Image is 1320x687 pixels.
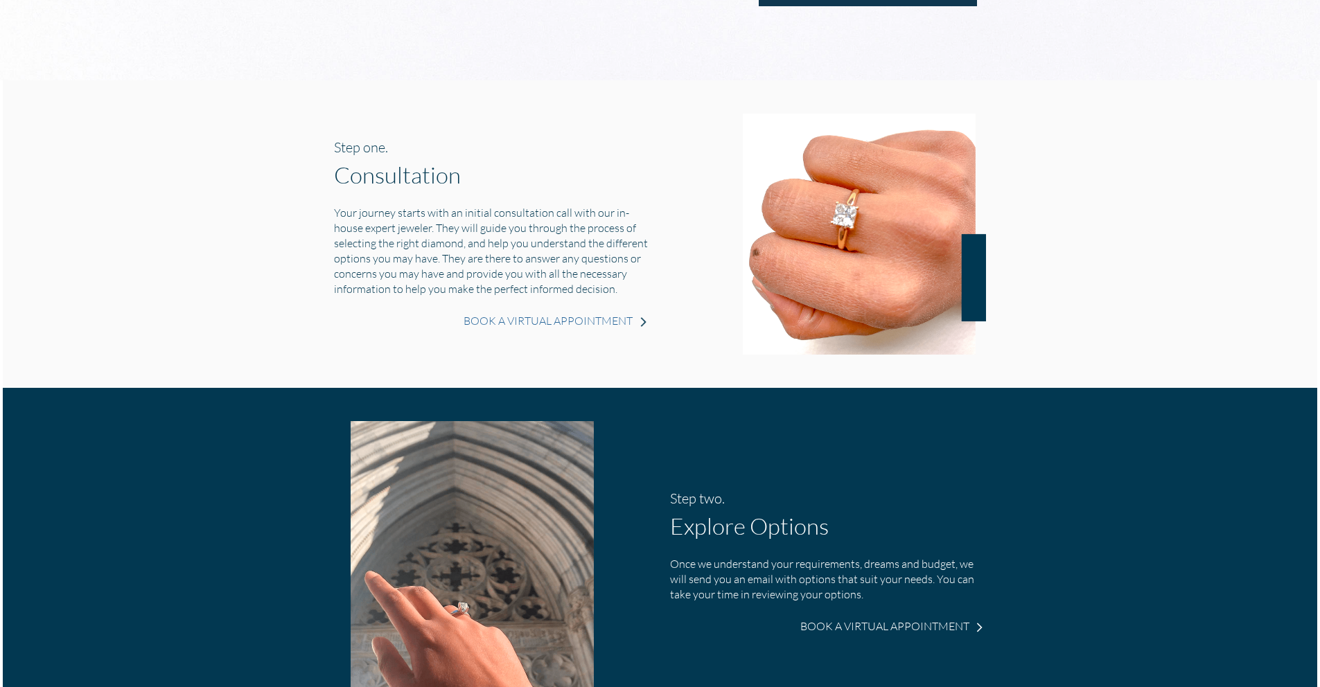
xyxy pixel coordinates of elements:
iframe: Drift Widget Chat Controller [1251,618,1303,670]
a: BOOK A VIRTUAL APPOINTMENT [800,618,969,634]
h5: Once we understand your requirements, dreams and budget, we will send you an email with options t... [670,556,986,602]
img: consultation [726,114,986,355]
h5: Your journey starts with an initial consultation call with our in-house expert jeweler. They will... [334,205,650,296]
h3: Step two. [670,490,986,506]
a: BOOK A VIRTUAL APPOINTMENT [464,313,633,328]
img: collection-arrow [972,621,986,634]
h3: Step one. [334,139,650,155]
img: more-than-engagement [636,315,650,329]
h1: Explore Options [670,512,986,539]
h1: Consultation [334,161,650,188]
